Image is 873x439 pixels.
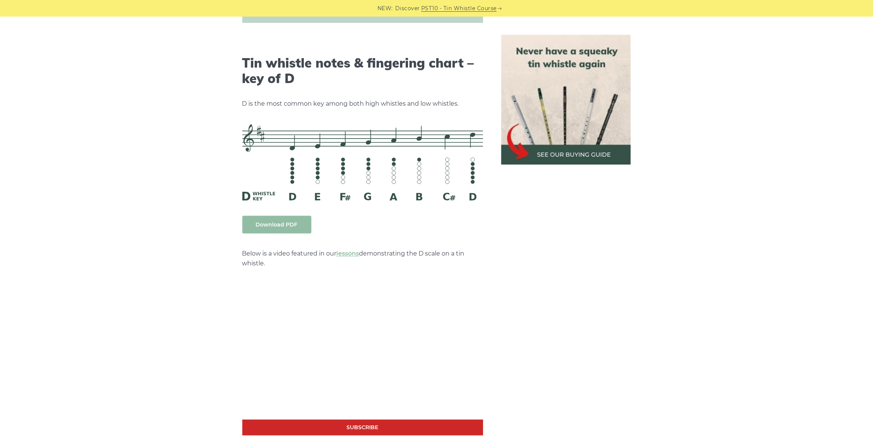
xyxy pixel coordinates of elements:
[242,284,483,420] iframe: Tin Whistle Tutorial for Beginners - Blowing Basics & D Scale Exercise
[242,99,483,109] p: D is the most common key among both high whistles and low whistles.
[242,216,311,234] a: Download PDF
[242,420,483,436] a: Subscribe
[377,4,393,13] span: NEW:
[242,55,483,86] h2: Tin whistle notes & fingering chart – key of D
[395,4,420,13] span: Discover
[337,250,359,257] a: lessons
[242,249,483,269] p: Below is a video featured in our demonstrating the D scale on a tin whistle.
[421,4,497,13] a: PST10 - Tin Whistle Course
[501,35,631,165] img: tin whistle buying guide
[242,124,483,200] img: D Whistle Fingering Chart And Notes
